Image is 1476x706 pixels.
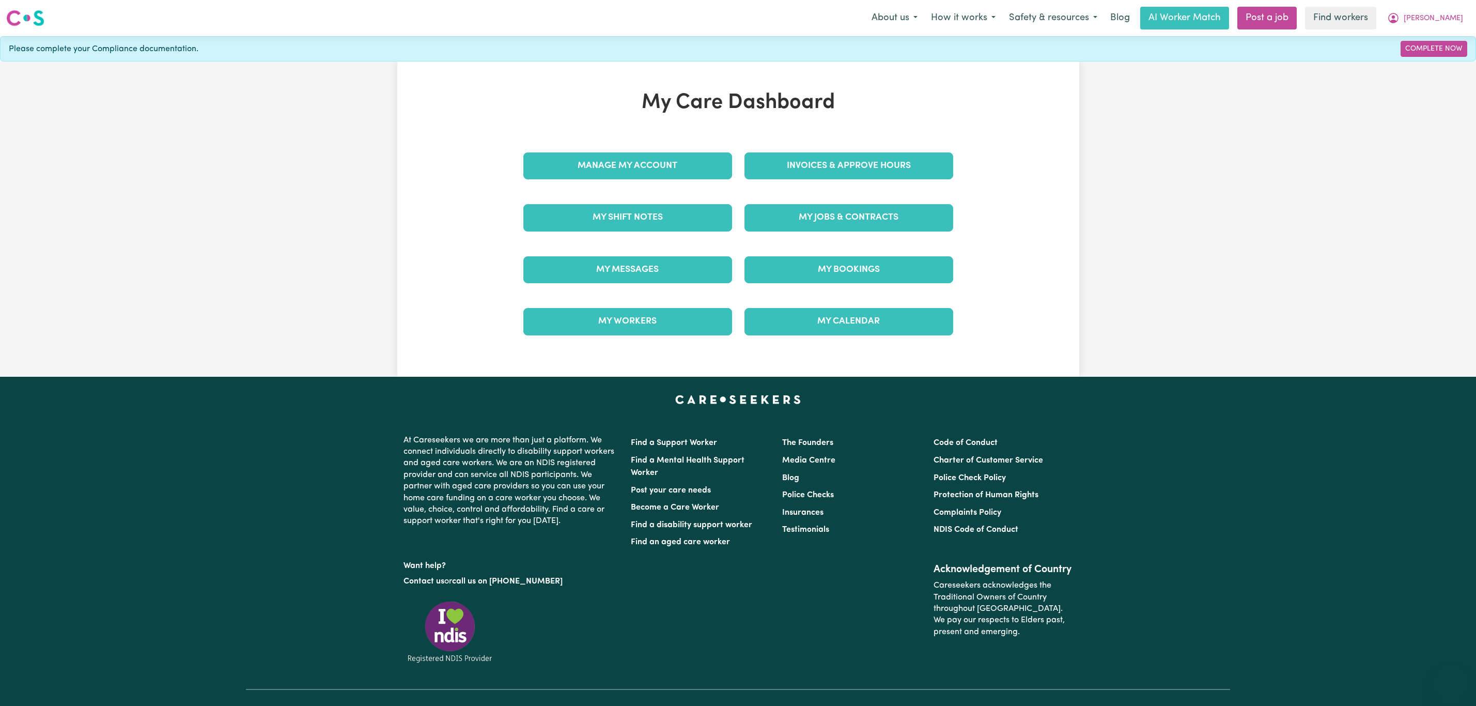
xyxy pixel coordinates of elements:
[782,491,834,499] a: Police Checks
[1140,7,1229,29] a: AI Worker Match
[9,43,198,55] span: Please complete your Compliance documentation.
[403,600,496,664] img: Registered NDIS provider
[523,256,732,283] a: My Messages
[782,439,833,447] a: The Founders
[934,509,1001,517] a: Complaints Policy
[403,572,618,591] p: or
[631,439,717,447] a: Find a Support Worker
[631,503,719,512] a: Become a Care Worker
[675,395,801,404] a: Careseekers home page
[1435,665,1468,698] iframe: Button to launch messaging window, conversation in progress
[934,526,1018,534] a: NDIS Code of Conduct
[744,256,953,283] a: My Bookings
[1237,7,1297,29] a: Post a job
[6,9,44,27] img: Careseekers logo
[631,521,752,529] a: Find a disability support worker
[924,7,1002,29] button: How it works
[403,431,618,531] p: At Careseekers we are more than just a platform. We connect individuals directly to disability su...
[1401,41,1467,57] a: Complete Now
[1104,7,1136,29] a: Blog
[865,7,924,29] button: About us
[1305,7,1376,29] a: Find workers
[517,90,959,115] h1: My Care Dashboard
[934,491,1038,499] a: Protection of Human Rights
[744,308,953,335] a: My Calendar
[523,308,732,335] a: My Workers
[631,456,744,477] a: Find a Mental Health Support Worker
[631,486,711,495] a: Post your care needs
[782,509,824,517] a: Insurances
[782,474,799,482] a: Blog
[744,204,953,231] a: My Jobs & Contracts
[1002,7,1104,29] button: Safety & resources
[934,474,1006,482] a: Police Check Policy
[452,577,563,586] a: call us on [PHONE_NUMBER]
[403,556,618,572] p: Want help?
[1380,7,1470,29] button: My Account
[934,439,998,447] a: Code of Conduct
[523,204,732,231] a: My Shift Notes
[934,563,1073,576] h2: Acknowledgement of Country
[782,526,829,534] a: Testimonials
[523,152,732,179] a: Manage My Account
[782,456,835,465] a: Media Centre
[934,576,1073,642] p: Careseekers acknowledges the Traditional Owners of Country throughout [GEOGRAPHIC_DATA]. We pay o...
[403,577,444,586] a: Contact us
[1404,13,1463,24] span: [PERSON_NAME]
[744,152,953,179] a: Invoices & Approve Hours
[934,456,1043,465] a: Charter of Customer Service
[6,6,44,30] a: Careseekers logo
[631,538,730,546] a: Find an aged care worker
